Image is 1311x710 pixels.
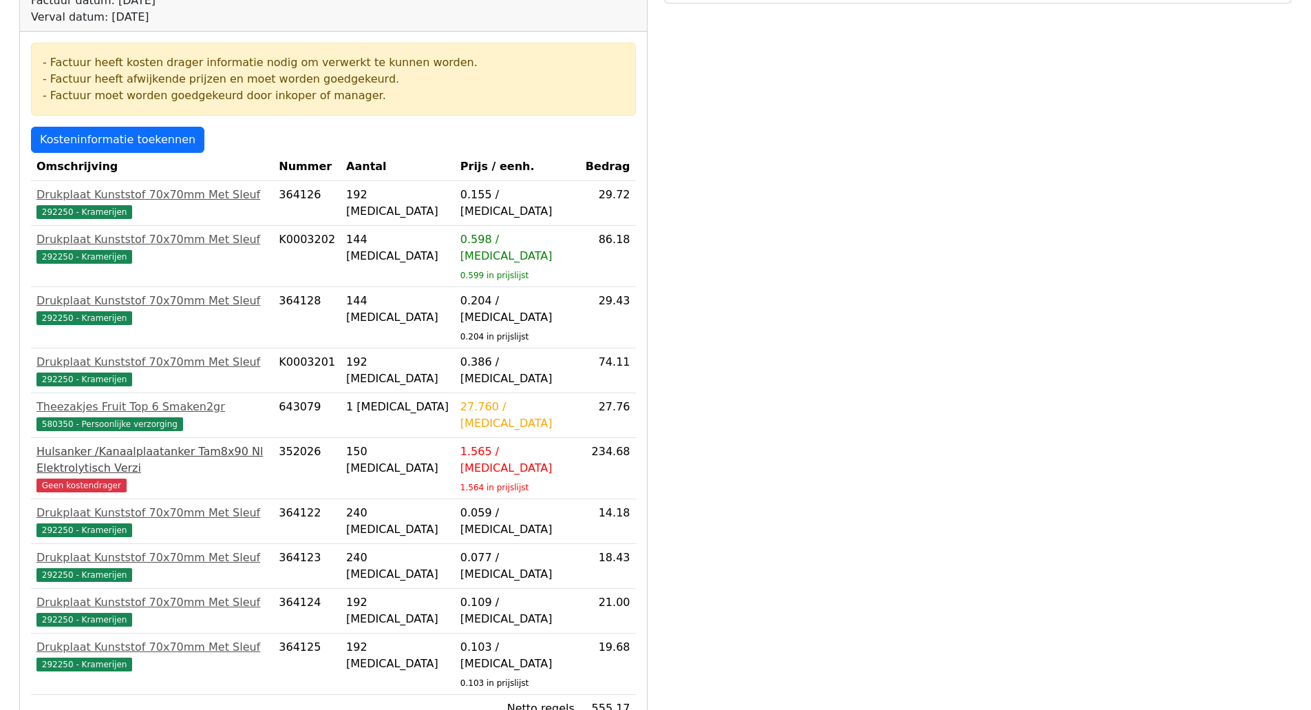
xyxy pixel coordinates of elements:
td: 29.72 [580,181,636,226]
td: K0003201 [273,348,341,393]
span: Geen kostendrager [36,479,127,492]
div: Theezakjes Fruit Top 6 Smaken2gr [36,399,268,415]
div: 192 [MEDICAL_DATA] [346,594,449,627]
td: 643079 [273,393,341,438]
div: Drukplaat Kunststof 70x70mm Met Sleuf [36,231,268,248]
div: 1.565 / [MEDICAL_DATA] [460,443,575,477]
div: 27.760 / [MEDICAL_DATA] [460,399,575,432]
div: 0.386 / [MEDICAL_DATA] [460,354,575,387]
td: 14.18 [580,499,636,544]
div: 0.109 / [MEDICAL_DATA] [460,594,575,627]
div: - Factuur moet worden goedgekeurd door inkoper of manager. [43,87,624,104]
td: 364123 [273,544,341,589]
div: 0.059 / [MEDICAL_DATA] [460,505,575,538]
a: Theezakjes Fruit Top 6 Smaken2gr580350 - Persoonlijke verzorging [36,399,268,432]
td: 86.18 [580,226,636,287]
th: Aantal [341,153,455,181]
td: 29.43 [580,287,636,348]
sub: 1.564 in prijslijst [460,483,529,492]
div: 0.155 / [MEDICAL_DATA] [460,187,575,220]
th: Prijs / eenh. [455,153,580,181]
div: Drukplaat Kunststof 70x70mm Met Sleuf [36,505,268,521]
span: 292250 - Kramerijen [36,658,132,671]
td: K0003202 [273,226,341,287]
div: Drukplaat Kunststof 70x70mm Met Sleuf [36,354,268,370]
span: 292250 - Kramerijen [36,523,132,537]
a: Drukplaat Kunststof 70x70mm Met Sleuf292250 - Kramerijen [36,505,268,538]
div: - Factuur heeft kosten drager informatie nodig om verwerkt te kunnen worden. [43,54,624,71]
div: 0.103 / [MEDICAL_DATA] [460,639,575,672]
span: 292250 - Kramerijen [36,568,132,582]
a: Drukplaat Kunststof 70x70mm Met Sleuf292250 - Kramerijen [36,187,268,220]
span: 292250 - Kramerijen [36,311,132,325]
td: 234.68 [580,438,636,499]
td: 364124 [273,589,341,634]
td: 364126 [273,181,341,226]
div: - Factuur heeft afwijkende prijzen en moet worden goedgekeurd. [43,71,624,87]
div: Verval datum: [DATE] [31,9,324,25]
sub: 0.599 in prijslijst [460,271,529,280]
a: Drukplaat Kunststof 70x70mm Met Sleuf292250 - Kramerijen [36,550,268,583]
sub: 0.204 in prijslijst [460,332,529,342]
div: 1 [MEDICAL_DATA] [346,399,449,415]
sub: 0.103 in prijslijst [460,678,529,688]
span: 580350 - Persoonlijke verzorging [36,417,183,431]
td: 352026 [273,438,341,499]
div: 150 [MEDICAL_DATA] [346,443,449,477]
th: Omschrijving [31,153,273,181]
div: Drukplaat Kunststof 70x70mm Met Sleuf [36,293,268,309]
td: 19.68 [580,634,636,695]
th: Nummer [273,153,341,181]
a: Hulsanker /Kanaalplaatanker Tam8x90 Nl Elektrolytisch VerziGeen kostendrager [36,443,268,493]
td: 21.00 [580,589,636,634]
td: 364128 [273,287,341,348]
div: 192 [MEDICAL_DATA] [346,187,449,220]
div: 0.204 / [MEDICAL_DATA] [460,293,575,326]
td: 364122 [273,499,341,544]
a: Kosteninformatie toekennen [31,127,204,153]
span: 292250 - Kramerijen [36,373,132,386]
div: 144 [MEDICAL_DATA] [346,293,449,326]
span: 292250 - Kramerijen [36,205,132,219]
td: 18.43 [580,544,636,589]
td: 74.11 [580,348,636,393]
div: 144 [MEDICAL_DATA] [346,231,449,264]
div: Drukplaat Kunststof 70x70mm Met Sleuf [36,187,268,203]
div: Drukplaat Kunststof 70x70mm Met Sleuf [36,639,268,656]
a: Drukplaat Kunststof 70x70mm Met Sleuf292250 - Kramerijen [36,639,268,672]
a: Drukplaat Kunststof 70x70mm Met Sleuf292250 - Kramerijen [36,231,268,264]
div: 240 [MEDICAL_DATA] [346,505,449,538]
span: 292250 - Kramerijen [36,250,132,264]
td: 364125 [273,634,341,695]
div: 0.077 / [MEDICAL_DATA] [460,550,575,583]
div: 240 [MEDICAL_DATA] [346,550,449,583]
a: Drukplaat Kunststof 70x70mm Met Sleuf292250 - Kramerijen [36,594,268,627]
div: 192 [MEDICAL_DATA] [346,639,449,672]
a: Drukplaat Kunststof 70x70mm Met Sleuf292250 - Kramerijen [36,293,268,326]
span: 292250 - Kramerijen [36,613,132,627]
div: 192 [MEDICAL_DATA] [346,354,449,387]
div: Drukplaat Kunststof 70x70mm Met Sleuf [36,594,268,611]
div: 0.598 / [MEDICAL_DATA] [460,231,575,264]
div: Drukplaat Kunststof 70x70mm Met Sleuf [36,550,268,566]
a: Drukplaat Kunststof 70x70mm Met Sleuf292250 - Kramerijen [36,354,268,387]
div: Hulsanker /Kanaalplaatanker Tam8x90 Nl Elektrolytisch Verzi [36,443,268,477]
td: 27.76 [580,393,636,438]
th: Bedrag [580,153,636,181]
